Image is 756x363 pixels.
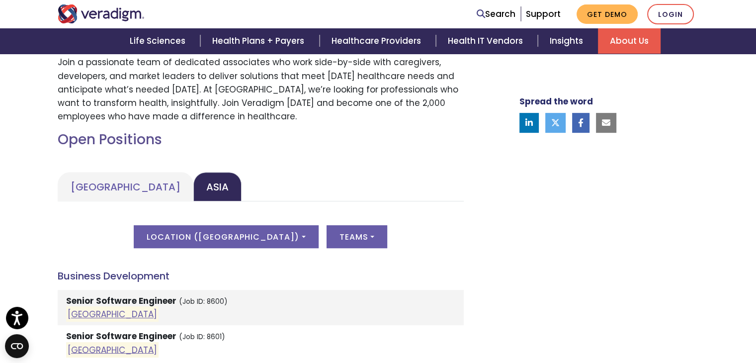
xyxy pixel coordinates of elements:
[179,332,225,342] small: (Job ID: 8601)
[5,334,29,358] button: Open CMP widget
[577,4,638,24] a: Get Demo
[58,172,193,201] a: [GEOGRAPHIC_DATA]
[526,8,561,20] a: Support
[200,28,319,54] a: Health Plans + Payers
[58,4,145,23] img: Veradigm logo
[118,28,200,54] a: Life Sciences
[58,270,464,282] h4: Business Development
[538,28,598,54] a: Insights
[327,225,387,248] button: Teams
[68,308,157,320] a: [GEOGRAPHIC_DATA]
[320,28,436,54] a: Healthcare Providers
[58,56,464,123] p: Join a passionate team of dedicated associates who work side-by-side with caregivers, developers,...
[193,172,242,201] a: Asia
[58,131,464,148] h2: Open Positions
[519,95,593,107] strong: Spread the word
[436,28,538,54] a: Health IT Vendors
[68,344,157,356] a: [GEOGRAPHIC_DATA]
[598,28,661,54] a: About Us
[66,295,176,307] strong: Senior Software Engineer
[66,330,176,342] strong: Senior Software Engineer
[477,7,515,21] a: Search
[134,225,318,248] button: Location ([GEOGRAPHIC_DATA])
[647,4,694,24] a: Login
[179,297,228,306] small: (Job ID: 8600)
